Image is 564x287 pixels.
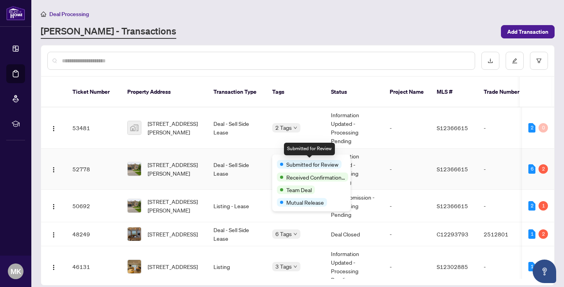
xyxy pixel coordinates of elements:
span: [STREET_ADDRESS][PERSON_NAME] [148,197,201,214]
td: 2512801 [477,222,532,246]
button: edit [506,52,524,70]
div: 2 [539,164,548,174]
button: filter [530,52,548,70]
td: 48249 [66,222,121,246]
div: 0 [539,123,548,133]
img: Logo [51,203,57,210]
td: - [383,190,430,222]
th: Status [325,77,383,107]
span: S12366615 [437,202,468,209]
span: edit [512,58,517,64]
td: - [477,107,532,149]
td: Information Updated - Processing Pending [325,107,383,149]
th: Project Name [383,77,430,107]
span: down [293,126,297,130]
td: - [477,149,532,190]
th: Tags [266,77,325,107]
td: - [477,190,532,222]
button: Logo [47,260,60,273]
span: home [41,11,46,17]
th: Transaction Type [207,77,266,107]
img: Logo [51,232,57,238]
th: Ticket Number [66,77,121,107]
div: 1 [528,262,535,271]
td: Deal - Sell Side Lease [207,149,266,190]
span: [STREET_ADDRESS] [148,230,198,238]
span: Submitted for Review [286,160,338,169]
span: S12366615 [437,124,468,131]
span: Deal Processing [49,11,89,18]
span: down [293,232,297,236]
div: 1 [539,201,548,211]
img: Logo [51,264,57,271]
img: thumbnail-img [128,199,141,213]
span: Received Confirmation of Closing [286,173,345,182]
th: Trade Number [477,77,532,107]
span: [STREET_ADDRESS][PERSON_NAME] [148,119,201,136]
td: - [383,222,430,246]
div: 2 [528,123,535,133]
div: 2 [528,201,535,211]
th: Property Address [121,77,207,107]
span: Team Deal [286,185,312,194]
img: Logo [51,125,57,132]
div: 6 [528,164,535,174]
span: down [293,265,297,269]
td: 50692 [66,190,121,222]
td: - [383,149,430,190]
button: Add Transaction [501,25,555,38]
button: Logo [47,122,60,134]
span: MK [11,266,21,277]
span: Mutual Release [286,198,324,207]
div: Submitted for Review [284,143,335,155]
img: Logo [51,167,57,173]
td: Information Updated - Processing Pending [325,149,383,190]
button: Logo [47,200,60,212]
button: Logo [47,228,60,240]
img: thumbnail-img [128,162,141,176]
span: 6 Tags [275,229,292,238]
span: [STREET_ADDRESS] [148,262,198,271]
a: [PERSON_NAME] - Transactions [41,25,176,39]
td: Deal - Sell Side Lease [207,107,266,149]
td: 53481 [66,107,121,149]
td: Listing - Lease [207,190,266,222]
span: download [488,58,493,64]
div: 2 [539,229,548,239]
td: 52778 [66,149,121,190]
span: 3 Tags [275,262,292,271]
td: - [383,107,430,149]
td: New Submission - Processing Pending [325,190,383,222]
span: S12302885 [437,263,468,270]
span: S12366615 [437,165,468,173]
span: Add Transaction [507,25,548,38]
button: Open asap [533,260,556,283]
span: C12293793 [437,231,468,238]
img: thumbnail-img [128,227,141,241]
img: logo [6,6,25,20]
img: thumbnail-img [128,260,141,273]
td: Deal - Sell Side Lease [207,222,266,246]
img: thumbnail-img [128,121,141,134]
th: MLS # [430,77,477,107]
span: 2 Tags [275,123,292,132]
td: Deal Closed [325,222,383,246]
span: [STREET_ADDRESS][PERSON_NAME] [148,160,201,178]
div: 1 [528,229,535,239]
button: Logo [47,163,60,175]
button: download [481,52,499,70]
span: filter [536,58,542,64]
